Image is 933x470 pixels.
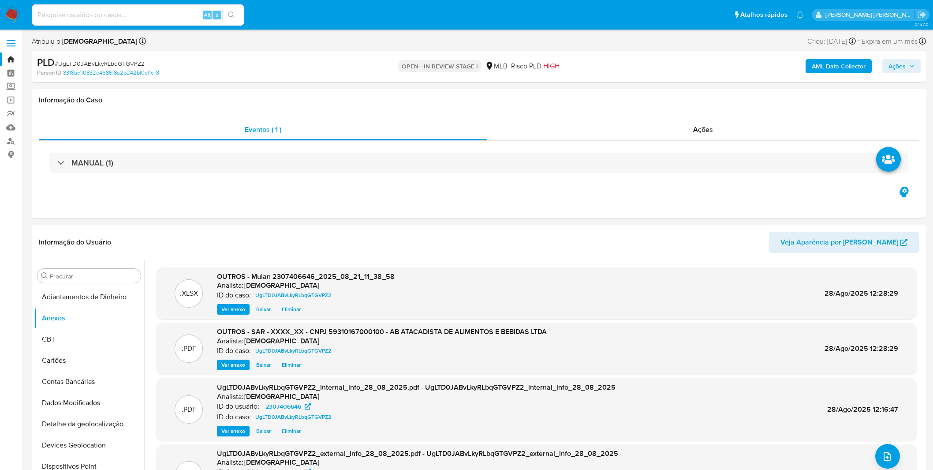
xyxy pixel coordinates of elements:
[217,337,243,346] p: Analista:
[256,361,271,369] span: Baixar
[888,59,906,73] span: Ações
[882,59,921,73] button: Ações
[34,350,144,371] button: Cartões
[255,346,331,356] span: UgLTD0JABvLkyRLbqGTGVPZ2
[282,361,301,369] span: Eliminar
[252,426,275,436] button: Baixar
[217,360,250,370] button: Ver anexo
[807,35,856,47] div: Criou: [DATE]
[252,346,335,356] a: UgLTD0JABvLkyRLbqGTGVPZ2
[252,412,335,422] a: UgLTD0JABvLkyRLbqGTGVPZ2
[32,9,244,21] input: Pesquise usuários ou casos...
[256,305,271,314] span: Baixar
[255,290,331,301] span: UgLTD0JABvLkyRLbqGTGVPZ2
[796,11,804,19] a: Notificações
[862,37,918,46] span: Expira em um mês
[252,360,275,370] button: Baixar
[217,458,243,467] p: Analista:
[255,412,331,422] span: UgLTD0JABvLkyRLbqGTGVPZ2
[543,61,560,71] span: HIGH
[806,59,872,73] button: AML Data Collector
[180,289,198,298] p: .XLSX
[244,337,319,346] h6: [DEMOGRAPHIC_DATA]
[221,427,245,436] span: Ver anexo
[693,124,713,135] span: Ações
[282,305,301,314] span: Eliminar
[217,448,618,459] span: UgLTD0JABvLkyRLbqGTGVPZ2_external_info_28_08_2025.pdf - UgLTD0JABvLkyRLbqGTGVPZ2_external_info_28...
[740,10,787,19] span: Atalhos rápidos
[34,286,144,308] button: Adiantamentos de Dinheiro
[50,272,137,280] input: Procurar
[245,124,281,135] span: Eventos ( 1 )
[34,435,144,456] button: Devices Geolocation
[217,426,250,436] button: Ver anexo
[875,444,900,469] button: upload-file
[277,304,305,315] button: Eliminar
[825,288,898,298] span: 28/Ago/2025 12:28:29
[217,402,259,411] p: ID do usuário:
[49,153,908,173] div: MANUAL (1)
[41,272,48,279] button: Procurar
[265,401,301,412] span: 2307406646
[282,427,301,436] span: Eliminar
[812,59,866,73] b: AML Data Collector
[182,405,196,414] p: .PDF
[277,426,305,436] button: Eliminar
[858,35,860,47] span: -
[221,361,245,369] span: Ver anexo
[37,55,55,69] b: PLD
[217,304,250,315] button: Ver anexo
[222,9,240,21] button: search-icon
[39,96,919,105] h1: Informação do Caso
[34,308,144,329] button: Anexos
[244,392,319,401] h6: [DEMOGRAPHIC_DATA]
[217,413,251,421] p: ID do caso:
[55,59,145,68] span: # UgLTD0JABvLkyRLbqGTGVPZ2
[60,36,137,46] b: [DEMOGRAPHIC_DATA]
[256,427,271,436] span: Baixar
[398,60,481,72] p: OPEN - IN REVIEW STAGE I
[34,329,144,350] button: CBT
[32,37,137,46] span: Atribuiu o
[825,11,914,19] p: igor.silva@mercadolivre.com
[71,158,113,168] h3: MANUAL (1)
[827,404,898,414] span: 28/Ago/2025 12:16:47
[780,232,898,253] span: Veja Aparência por [PERSON_NAME]
[204,11,211,19] span: Alt
[34,371,144,392] button: Contas Bancárias
[34,392,144,414] button: Dados Modificados
[34,414,144,435] button: Detalhe da geolocalização
[39,238,111,247] h1: Informação do Usuário
[217,346,251,355] p: ID do caso:
[217,392,243,401] p: Analista:
[277,360,305,370] button: Eliminar
[217,271,395,282] span: OUTROS - Mulan 2307406646_2025_08_21_11_38_58
[825,343,898,353] span: 28/Ago/2025 12:28:29
[511,61,560,71] span: Risco PLD:
[769,232,919,253] button: Veja Aparência por [PERSON_NAME]
[221,305,245,314] span: Ver anexo
[182,344,196,353] p: .PDF
[260,401,316,412] a: 2307406646
[252,290,335,301] a: UgLTD0JABvLkyRLbqGTGVPZ2
[216,11,218,19] span: s
[252,304,275,315] button: Baixar
[63,69,159,77] a: 8318ac1f0832e4686f8a2b242bf0ef1c
[217,281,243,290] p: Analista:
[217,291,251,300] p: ID do caso:
[485,61,508,71] div: MLB
[244,281,319,290] h6: [DEMOGRAPHIC_DATA]
[217,327,547,337] span: OUTROS - SAR - XXXX_XX - CNPJ 59310167000100 - AB ATACADISTA DE ALIMENTOS E BEBIDAS LTDA
[244,458,319,467] h6: [DEMOGRAPHIC_DATA]
[217,382,616,392] span: UgLTD0JABvLkyRLbqGTGVPZ2_internal_info_28_08_2025.pdf - UgLTD0JABvLkyRLbqGTGVPZ2_internal_info_28...
[917,10,926,19] a: Sair
[37,69,61,77] b: Person ID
